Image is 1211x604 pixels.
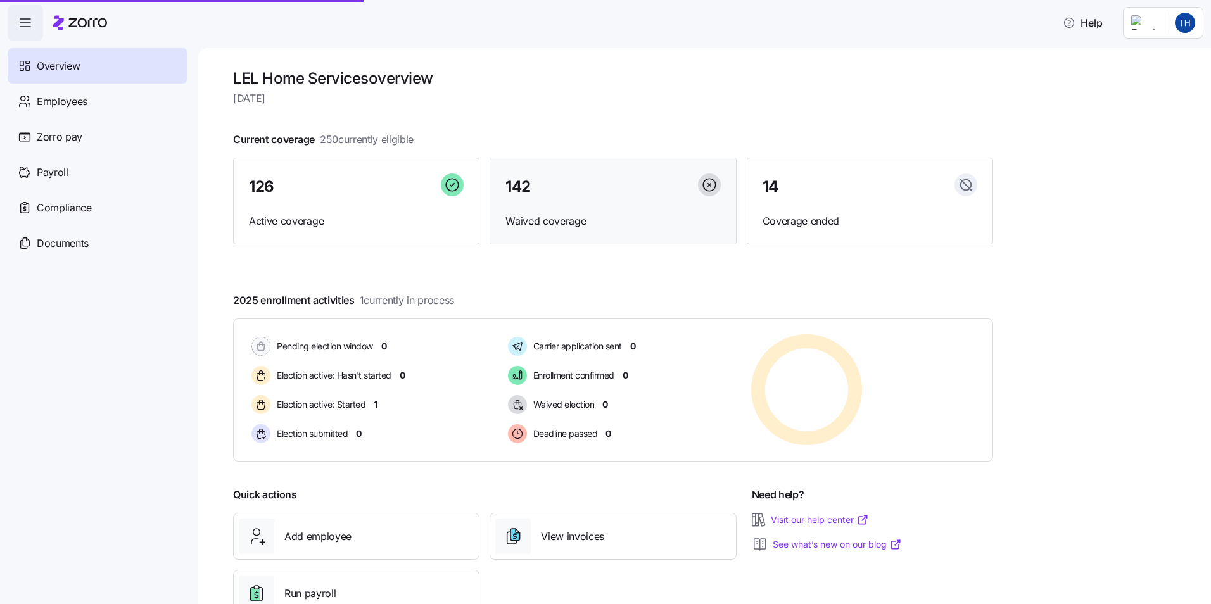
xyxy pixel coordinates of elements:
a: Payroll [8,154,187,190]
span: 0 [381,340,387,353]
span: Overview [37,58,80,74]
span: Need help? [752,487,804,503]
span: 0 [356,427,362,440]
img: Employer logo [1131,15,1157,30]
span: Documents [37,236,89,251]
span: View invoices [541,529,604,544]
span: Compliance [37,200,92,216]
h1: LEL Home Services overview [233,68,993,88]
span: 250 currently eligible [320,132,414,148]
span: Waived coverage [505,213,720,229]
a: Zorro pay [8,119,187,154]
span: Active coverage [249,213,464,229]
span: 142 [505,179,531,194]
span: Current coverage [233,132,414,148]
span: Help [1063,15,1103,30]
span: Coverage ended [763,213,977,229]
a: See what’s new on our blog [773,538,902,551]
a: Compliance [8,190,187,225]
span: 0 [605,427,611,440]
button: Help [1053,10,1113,35]
span: Waived election [529,398,595,411]
span: Enrollment confirmed [529,369,614,382]
span: 0 [630,340,636,353]
span: Election active: Started [273,398,365,411]
span: Election submitted [273,427,348,440]
a: Overview [8,48,187,84]
span: Quick actions [233,487,297,503]
span: 0 [623,369,628,382]
span: 0 [602,398,608,411]
span: Zorro pay [37,129,82,145]
a: Documents [8,225,187,261]
a: Employees [8,84,187,119]
img: 23580417c41333b3521d68439011887a [1175,13,1195,33]
span: [DATE] [233,91,993,106]
span: 0 [400,369,405,382]
a: Visit our help center [771,513,869,526]
span: Carrier application sent [529,340,622,353]
span: Election active: Hasn't started [273,369,391,382]
span: 2025 enrollment activities [233,293,454,308]
span: Deadline passed [529,427,598,440]
span: 126 [249,179,274,194]
span: Employees [37,94,87,110]
span: 1 [374,398,377,411]
span: Add employee [284,529,352,544]
span: Run payroll [284,586,336,601]
span: 1 currently in process [360,293,454,308]
span: 14 [763,179,778,194]
span: Pending election window [273,340,373,353]
span: Payroll [37,165,68,180]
